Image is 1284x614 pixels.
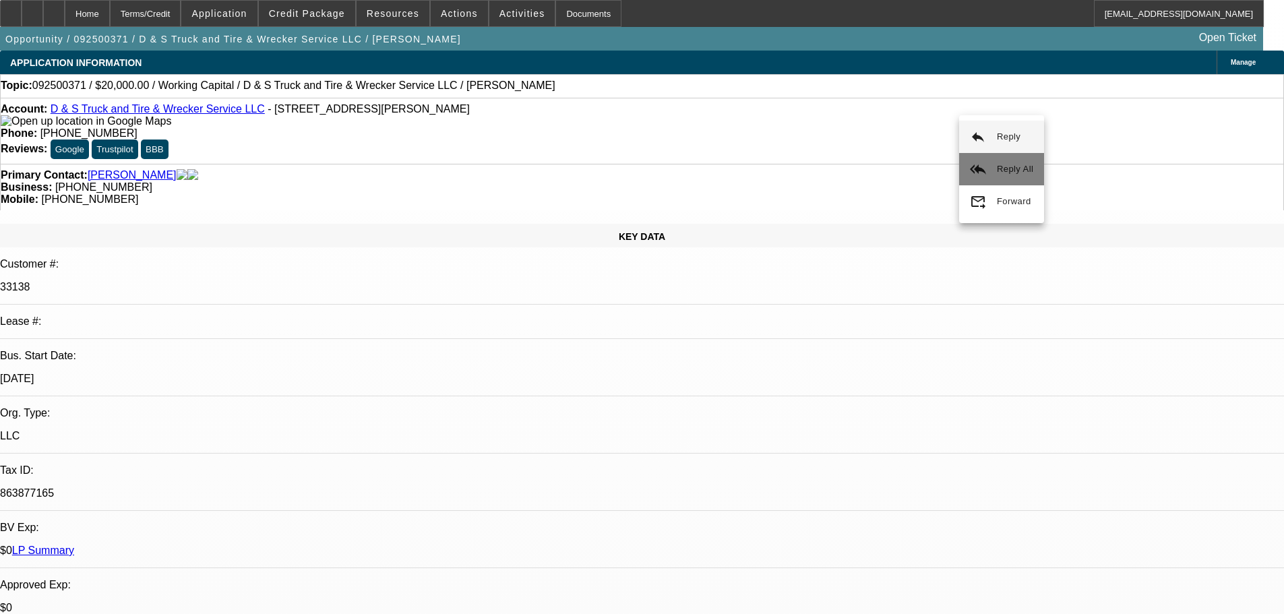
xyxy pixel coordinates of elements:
strong: Primary Contact: [1,169,88,181]
mat-icon: reply_all [970,161,986,177]
span: Reply All [997,164,1033,174]
strong: Mobile: [1,193,38,205]
span: [PHONE_NUMBER] [40,127,137,139]
strong: Phone: [1,127,37,139]
strong: Topic: [1,80,32,92]
span: Manage [1231,59,1256,66]
button: Actions [431,1,488,26]
span: APPLICATION INFORMATION [10,57,142,68]
span: Reply [997,131,1020,142]
strong: Reviews: [1,143,47,154]
a: [PERSON_NAME] [88,169,177,181]
button: Credit Package [259,1,355,26]
span: [PHONE_NUMBER] [41,193,138,205]
span: 092500371 / $20,000.00 / Working Capital / D & S Truck and Tire & Wrecker Service LLC / [PERSON_N... [32,80,555,92]
a: Open Ticket [1194,26,1262,49]
span: KEY DATA [619,231,665,242]
button: Google [51,140,89,159]
a: View Google Maps [1,115,171,127]
button: Application [181,1,257,26]
img: facebook-icon.png [177,169,187,181]
img: linkedin-icon.png [187,169,198,181]
button: Trustpilot [92,140,137,159]
span: - [STREET_ADDRESS][PERSON_NAME] [268,103,470,115]
a: D & S Truck and Tire & Wrecker Service LLC [51,103,265,115]
span: Activities [499,8,545,19]
span: Application [191,8,247,19]
img: Open up location in Google Maps [1,115,171,127]
strong: Account: [1,103,47,115]
span: Forward [997,196,1031,206]
span: Credit Package [269,8,345,19]
span: [PHONE_NUMBER] [55,181,152,193]
span: Resources [367,8,419,19]
button: BBB [141,140,169,159]
span: Actions [441,8,478,19]
strong: Business: [1,181,52,193]
a: LP Summary [12,545,74,556]
button: Resources [357,1,429,26]
span: Opportunity / 092500371 / D & S Truck and Tire & Wrecker Service LLC / [PERSON_NAME] [5,34,461,44]
mat-icon: forward_to_inbox [970,193,986,210]
button: Activities [489,1,555,26]
mat-icon: reply [970,129,986,145]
